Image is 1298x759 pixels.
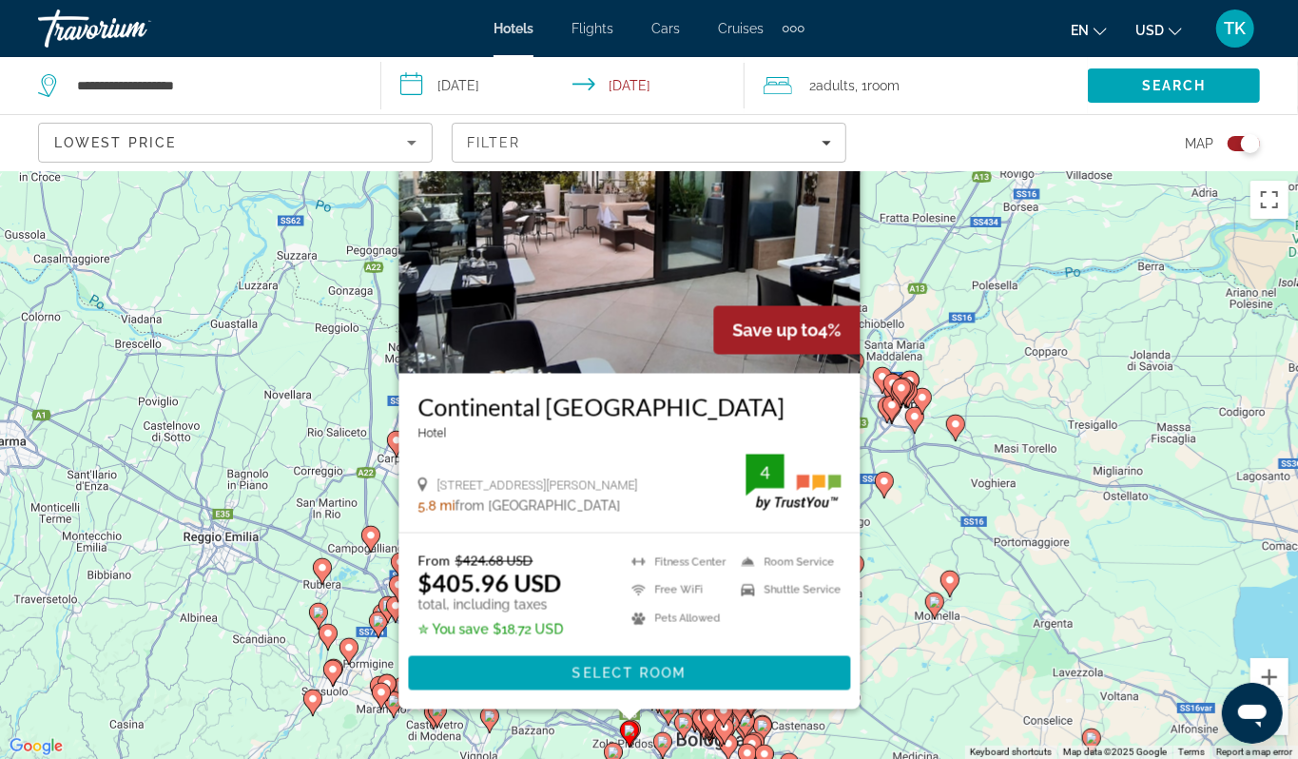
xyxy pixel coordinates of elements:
mat-select: Sort by [54,131,417,154]
button: Select check in and out date [381,57,744,114]
span: Select Room [572,666,686,681]
img: Continental Urban Art Hotel [398,69,860,374]
li: Fitness Center [622,553,731,572]
button: Keyboard shortcuts [970,746,1052,759]
a: Hotels [494,21,533,36]
p: $18.72 USD [417,622,563,637]
button: Toggle fullscreen view [1250,181,1288,219]
span: Map [1185,130,1213,157]
button: User Menu [1211,9,1260,49]
span: 5.8 mi [417,498,455,514]
a: Cars [651,21,680,36]
img: Google [5,734,68,759]
span: 2 [809,72,855,99]
span: [STREET_ADDRESS][PERSON_NAME] [436,478,637,493]
span: Map data ©2025 Google [1063,747,1167,757]
span: Search [1142,78,1207,93]
a: Continental [GEOGRAPHIC_DATA] [417,393,841,421]
div: 4% [713,306,860,355]
input: Search hotel destination [75,71,352,100]
button: Zoom in [1250,658,1288,696]
a: Flights [572,21,613,36]
span: USD [1135,23,1164,38]
button: Search [1088,68,1260,103]
a: Cruises [718,21,764,36]
a: Report a map error [1216,747,1292,757]
button: Travelers: 2 adults, 0 children [745,57,1088,114]
span: from [GEOGRAPHIC_DATA] [455,498,620,514]
a: Select Room [408,665,850,679]
del: $424.68 USD [455,553,533,569]
span: ✮ You save [417,622,488,637]
span: Room [867,78,900,93]
span: Adults [816,78,855,93]
li: Room Service [731,553,841,572]
span: Hotel [417,426,446,440]
a: Terms (opens in new tab) [1178,747,1205,757]
li: Pets Allowed [622,609,731,628]
button: Change currency [1135,16,1182,44]
div: null star Hotel [417,426,841,440]
span: en [1071,23,1089,38]
span: TK [1225,19,1247,38]
div: 4 [746,461,784,484]
button: Extra navigation items [783,13,804,44]
span: Lowest Price [54,135,176,150]
span: , 1 [855,72,900,99]
a: Open this area in Google Maps (opens a new window) [5,734,68,759]
li: Shuttle Service [731,581,841,600]
p: total, including taxes [417,597,563,613]
ins: $405.96 USD [417,569,561,597]
button: Filters [452,123,846,163]
span: Save up to [732,321,818,341]
button: Change language [1071,16,1107,44]
img: TrustYou guest rating badge [746,455,841,511]
span: From [417,553,450,569]
li: Free WiFi [622,581,731,600]
button: Toggle map [1213,135,1260,152]
a: Travorium [38,4,228,53]
iframe: Button to launch messaging window [1222,683,1283,744]
button: Select Room [408,656,850,691]
span: Filter [467,135,521,150]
